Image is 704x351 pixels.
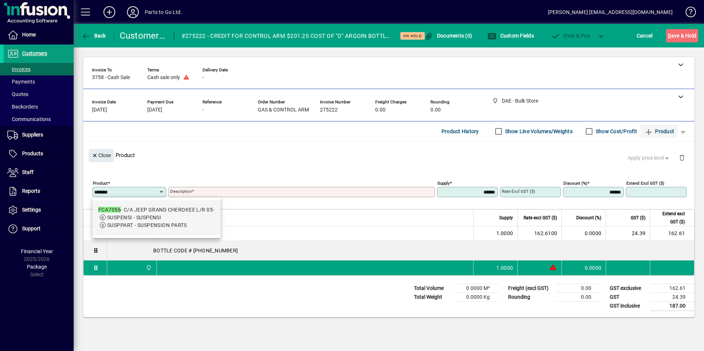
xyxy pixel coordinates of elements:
[496,264,513,272] span: 1.0000
[650,301,694,311] td: 187.00
[4,163,74,182] a: Staff
[562,260,606,275] td: 0.0000
[606,226,650,241] td: 24.39
[27,264,47,270] span: Package
[144,264,152,272] span: DAE - Bulk Store
[7,66,31,72] span: Invoices
[668,33,671,39] span: S
[680,1,695,25] a: Knowledge Base
[502,189,535,194] mat-label: Rate excl GST ($)
[551,33,590,39] span: ost & Pay
[655,210,685,226] span: Extend excl GST ($)
[92,200,221,235] mat-option: FCA7056 - C/A JEEP GRAND CHEROKEE L/R 05-
[22,50,47,56] span: Customers
[4,88,74,100] a: Quotes
[203,107,204,113] span: -
[430,107,441,113] span: 0.00
[562,226,606,241] td: 0.0000
[7,116,51,122] span: Communications
[4,201,74,219] a: Settings
[673,149,691,167] button: Delete
[606,292,650,301] td: GST
[4,182,74,201] a: Reports
[548,29,594,42] button: Post & Pay
[107,222,187,228] span: SUSPPART - SUSPENSION PARTS
[98,207,121,213] em: FCA7056
[564,33,567,39] span: P
[410,292,454,301] td: Total Weight
[182,30,391,42] div: #275222 - CREDIT FOR CONTROL ARM $201.25 COST OF "D" ARGOIN BOTTLE $187.00 LEAVING $14.25 CREDIT ...
[422,29,474,42] button: Documents (0)
[258,107,309,113] span: GAS & CONTROL ARM
[121,6,145,19] button: Profile
[22,32,36,38] span: Home
[437,180,450,185] mat-label: Supply
[4,26,74,44] a: Home
[556,292,600,301] td: 0.00
[92,107,107,113] span: [DATE]
[93,180,108,185] mat-label: Product
[626,180,664,185] mat-label: Extend excl GST ($)
[410,284,454,292] td: Total Volume
[7,79,35,85] span: Payments
[524,214,557,222] span: Rate excl GST ($)
[666,29,698,42] button: Save & Hold
[637,30,653,42] span: Cancel
[556,284,600,292] td: 0.00
[4,145,74,163] a: Products
[320,107,338,113] span: 275222
[147,75,180,81] span: Cash sale only
[606,284,650,292] td: GST exclusive
[606,301,650,311] td: GST inclusive
[22,188,40,194] span: Reports
[4,126,74,144] a: Suppliers
[21,248,53,254] span: Financial Year
[80,29,108,42] button: Back
[4,63,74,75] a: Invoices
[4,100,74,113] a: Backorders
[107,241,694,260] div: BOTTLE CODE # [PHONE_NUMBER]
[22,150,43,156] span: Products
[83,142,694,169] div: Product
[441,125,479,137] span: Product History
[563,180,587,185] mat-label: Discount (%)
[403,33,422,38] span: On hold
[486,29,536,42] button: Custom Fields
[22,169,34,175] span: Staff
[92,75,130,81] span: 3758 - Cash Sale
[4,220,74,238] a: Support
[7,91,28,97] span: Quotes
[4,75,74,88] a: Payments
[147,107,162,113] span: [DATE]
[631,214,645,222] span: GST ($)
[81,33,106,39] span: Back
[673,154,691,161] app-page-header-button: Delete
[496,230,513,237] span: 1.0000
[628,154,670,162] span: Apply price level
[504,292,556,301] td: Rounding
[650,292,694,301] td: 24.39
[170,189,192,194] mat-label: Description
[87,152,116,159] app-page-header-button: Close
[98,6,121,19] button: Add
[74,29,114,42] app-page-header-button: Back
[145,6,182,18] div: Parts to Go Ltd.
[576,214,601,222] span: Discount (%)
[4,113,74,125] a: Communications
[499,214,513,222] span: Supply
[548,6,673,18] div: [PERSON_NAME] [EMAIL_ADDRESS][DOMAIN_NAME]
[504,128,573,135] label: Show Line Volumes/Weights
[107,214,161,220] span: SUSPENSI - SUSPENSI
[439,125,482,138] button: Product History
[487,33,534,39] span: Custom Fields
[424,33,472,39] span: Documents (0)
[454,284,499,292] td: 0.0000 M³
[668,30,696,42] span: ave & Hold
[650,284,694,292] td: 162.61
[22,207,41,213] span: Settings
[7,104,38,110] span: Backorders
[203,75,204,81] span: -
[635,29,655,42] button: Cancel
[650,226,694,241] td: 162.61
[92,149,111,162] span: Close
